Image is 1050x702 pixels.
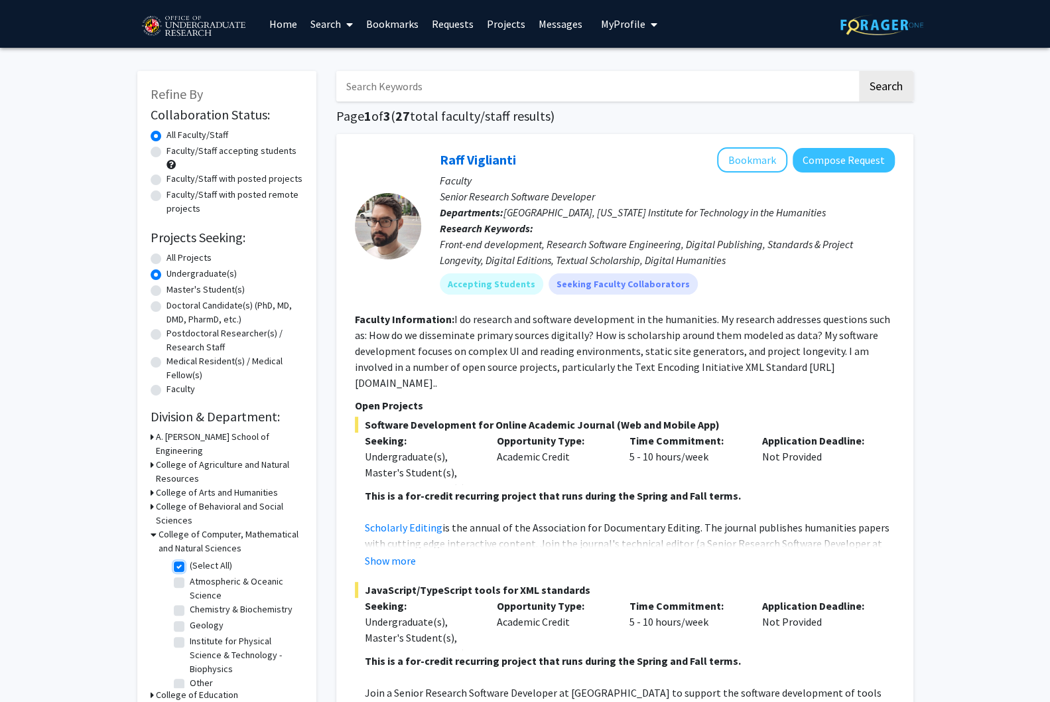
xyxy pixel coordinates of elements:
b: Faculty Information: [355,313,454,326]
p: Time Commitment: [629,433,742,449]
a: Raff Viglianti [440,151,516,168]
p: Faculty [440,173,895,188]
a: Search [304,1,360,47]
a: Bookmarks [360,1,425,47]
span: Software Development for Online Academic Journal (Web and Mobile App) [355,417,895,433]
button: Search [859,71,913,102]
span: [GEOGRAPHIC_DATA], [US_STATE] Institute for Technology in the Humanities [503,206,826,219]
div: Undergraduate(s), Master's Student(s), Doctoral Candidate(s) (PhD, MD, DMD, PharmD, etc.) [365,449,478,528]
label: Medical Resident(s) / Medical Fellow(s) [166,354,303,382]
a: Scholarly Editing [365,521,442,534]
h3: College of Education [156,688,238,702]
label: Faculty/Staff with posted projects [166,172,302,186]
img: University of Maryland Logo [137,10,249,43]
h3: College of Agriculture and Natural Resources [156,458,303,486]
h2: Projects Seeking: [151,230,303,246]
h3: A. [PERSON_NAME] School of Engineering [156,430,303,458]
span: My Profile [601,17,645,31]
button: Add Raff Viglianti to Bookmarks [717,147,787,173]
button: Compose Request to Raff Viglianti [793,148,895,173]
span: JavaScript/TypeScript tools for XML standards [355,582,895,598]
label: All Faculty/Staff [166,128,228,142]
label: Undergraduate(s) [166,267,237,281]
label: Faculty [166,382,195,396]
p: Opportunity Type: [497,433,610,449]
p: Time Commitment: [629,598,742,614]
span: 1 [364,107,371,124]
label: Institute for Physical Science & Technology - Biophysics [190,634,300,676]
p: Application Deadline: [762,433,875,449]
label: Postdoctoral Researcher(s) / Research Staff [166,326,303,354]
h2: Division & Department: [151,409,303,425]
a: Home [263,1,304,47]
div: Undergraduate(s), Master's Student(s), Doctoral Candidate(s) (PhD, MD, DMD, PharmD, etc.) [365,614,478,693]
p: Application Deadline: [762,598,875,614]
input: Search Keywords [336,71,857,102]
label: Geology [190,618,224,632]
iframe: Chat [10,642,56,692]
div: Not Provided [752,433,885,484]
h3: College of Behavioral and Social Sciences [156,500,303,527]
div: 5 - 10 hours/week [620,433,752,484]
label: Faculty/Staff accepting students [166,144,296,158]
label: Doctoral Candidate(s) (PhD, MD, DMD, PharmD, etc.) [166,299,303,326]
h3: College of Arts and Humanities [156,486,278,500]
p: Opportunity Type: [497,598,610,614]
b: Departments: [440,206,503,219]
mat-chip: Seeking Faculty Collaborators [549,273,698,295]
h2: Collaboration Status: [151,107,303,123]
mat-chip: Accepting Students [440,273,543,295]
label: Chemistry & Biochemistry [190,602,293,616]
label: (Select All) [190,559,232,573]
div: Academic Credit [487,433,620,484]
label: Master's Student(s) [166,283,245,297]
p: Seeking: [365,598,478,614]
a: Requests [425,1,480,47]
label: Faculty/Staff with posted remote projects [166,188,303,216]
h1: Page of ( total faculty/staff results) [336,108,913,124]
p: is the annual of the Association for Documentary Editing. The journal publishes humanities papers... [365,520,895,615]
label: Other [190,676,213,690]
span: Refine By [151,86,203,102]
strong: This is a for-credit recurring project that runs during the Spring and Fall terms. [365,489,741,502]
div: 5 - 10 hours/week [620,598,752,650]
label: All Projects [166,251,212,265]
div: Academic Credit [487,598,620,650]
div: Front-end development, Research Software Engineering, Digital Publishing, Standards & Project Lon... [440,236,895,268]
img: ForagerOne Logo [840,15,923,35]
b: Research Keywords: [440,222,533,235]
span: 3 [383,107,391,124]
button: Show more [365,553,416,569]
fg-read-more: I do research and software development in the humanities. My research addresses questions such as... [355,313,890,389]
span: 27 [395,107,410,124]
div: Not Provided [752,598,885,650]
h3: College of Computer, Mathematical and Natural Sciences [159,527,303,555]
p: Open Projects [355,397,895,413]
a: Projects [480,1,532,47]
p: Seeking: [365,433,478,449]
label: Atmospheric & Oceanic Science [190,575,300,602]
strong: This is a for-credit recurring project that runs during the Spring and Fall terms. [365,654,741,667]
a: Messages [532,1,589,47]
p: Senior Research Software Developer [440,188,895,204]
